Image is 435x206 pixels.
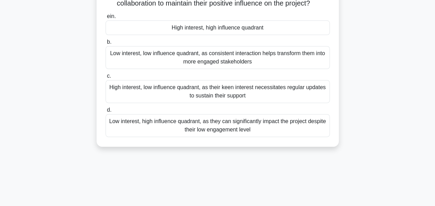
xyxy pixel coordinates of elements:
div: High interest, low influence quadrant, as their keen interest necessitates regular updates to sus... [106,80,330,103]
div: Low interest, high influence quadrant, as they can significantly impact the project despite their... [106,114,330,137]
span: ein. [107,13,116,19]
span: d. [107,107,111,113]
div: High interest, high influence quadrant [106,20,330,35]
span: b. [107,39,111,45]
div: Low interest, low influence quadrant, as consistent interaction helps transform them into more en... [106,46,330,69]
span: c. [107,73,111,79]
